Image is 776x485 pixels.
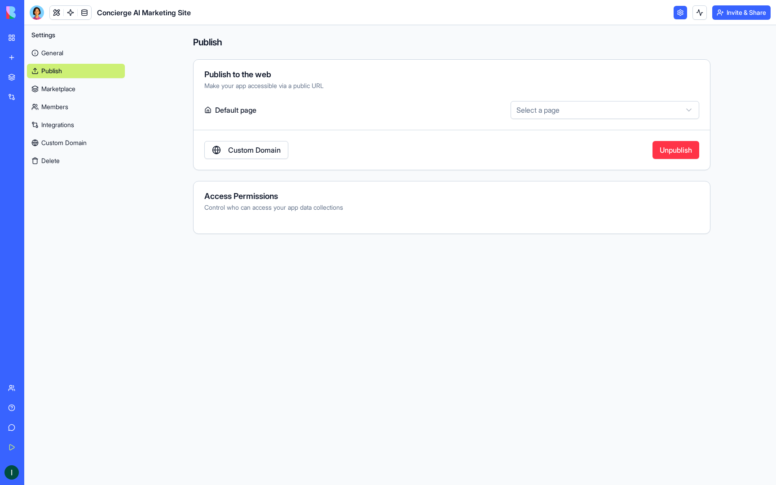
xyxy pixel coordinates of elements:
a: Marketplace [27,82,125,96]
button: Unpublish [653,141,699,159]
a: Members [27,100,125,114]
div: Make your app accessible via a public URL [204,81,699,90]
h4: Publish [193,36,710,48]
button: Settings [27,28,125,42]
a: Custom Domain [204,141,288,159]
a: Integrations [27,118,125,132]
button: Invite & Share [712,5,771,20]
a: General [27,46,125,60]
div: Publish to the web [204,71,699,79]
div: Access Permissions [204,192,699,200]
img: ACg8ocJV2uMIiKnsqtfIFcmlntBBTSD6Na7rqddrW4D6uKzvx_hEKw=s96-c [4,465,19,480]
a: Custom Domain [27,136,125,150]
div: Control who can access your app data collections [204,203,699,212]
span: Concierge AI Marketing Site [97,7,191,18]
label: Default page [204,101,507,119]
a: Publish [27,64,125,78]
img: logo [6,6,62,19]
button: Delete [27,154,125,168]
span: Settings [31,31,55,40]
